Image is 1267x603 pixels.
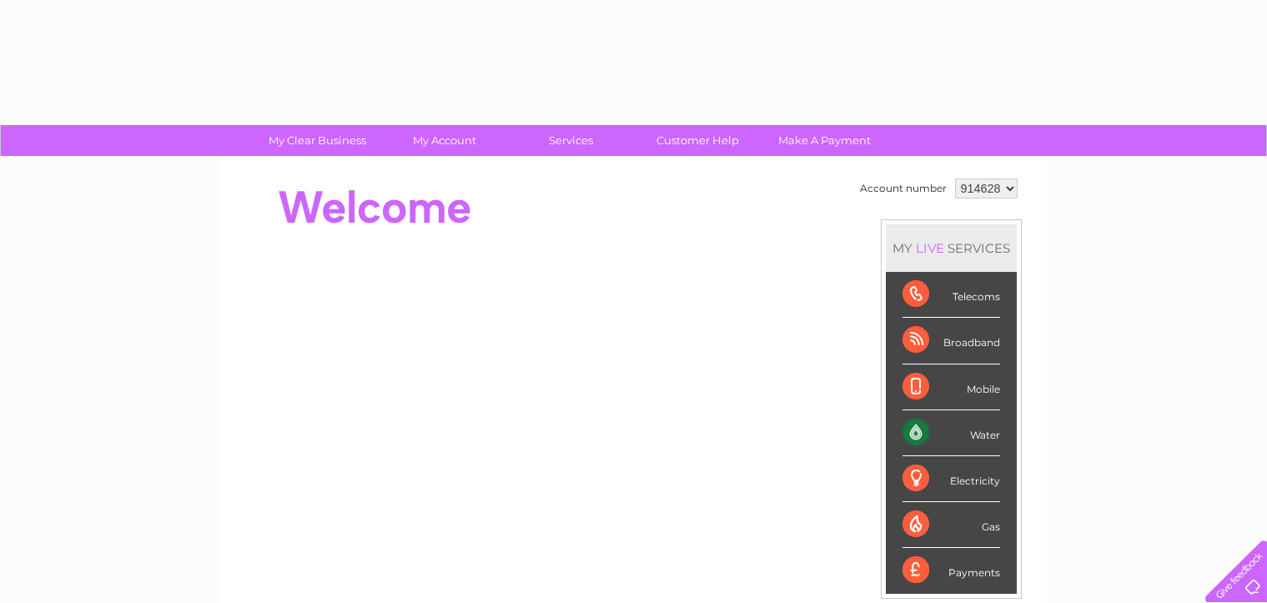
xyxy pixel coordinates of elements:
[249,125,386,156] a: My Clear Business
[902,548,1000,593] div: Payments
[902,318,1000,364] div: Broadband
[902,502,1000,548] div: Gas
[886,224,1017,272] div: MY SERVICES
[902,272,1000,318] div: Telecoms
[629,125,767,156] a: Customer Help
[902,410,1000,456] div: Water
[756,125,893,156] a: Make A Payment
[375,125,513,156] a: My Account
[856,174,951,203] td: Account number
[502,125,640,156] a: Services
[913,240,948,256] div: LIVE
[902,456,1000,502] div: Electricity
[902,364,1000,410] div: Mobile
